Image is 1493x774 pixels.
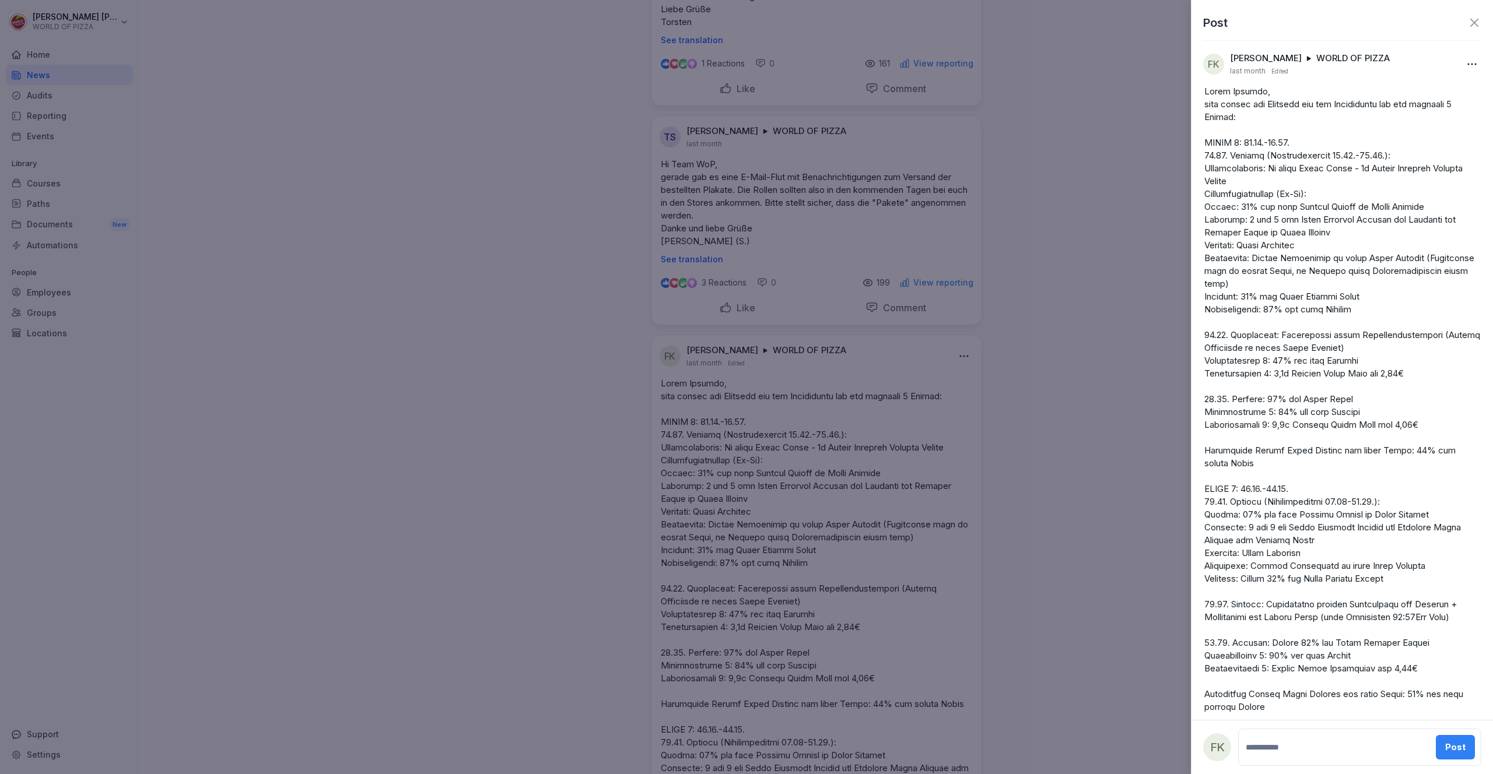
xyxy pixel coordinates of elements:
[1203,14,1228,31] p: Post
[1230,52,1302,64] p: [PERSON_NAME]
[1271,66,1288,76] p: Edited
[1203,54,1224,75] div: FK
[1203,733,1231,761] div: FK
[1230,66,1266,76] p: last month
[1316,52,1390,64] p: WORLD OF PIZZA
[1436,735,1475,759] button: Post
[1445,741,1466,754] div: Post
